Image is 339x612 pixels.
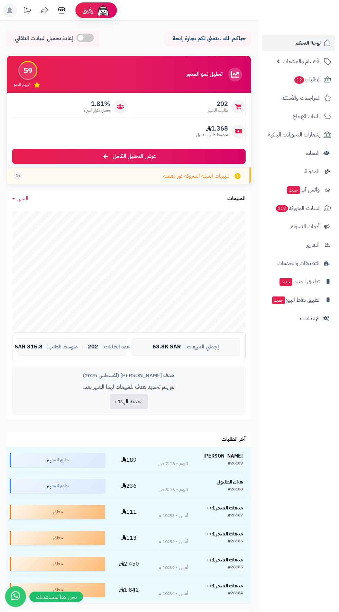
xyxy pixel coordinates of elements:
span: الشهر [17,194,28,203]
strong: مبيعات المتجر 1++ [207,530,243,538]
div: أمس - 10:52 م [158,538,188,545]
span: تطبيق المتجر [279,277,320,286]
div: أمس - 10:53 م [158,512,188,519]
a: السلات المتروكة112 [262,200,335,216]
span: تقييم النمو [14,82,30,88]
a: تحديثات المنصة [18,3,36,19]
button: تحديد الهدف [110,394,148,409]
a: المراجعات والأسئلة [262,90,335,106]
a: التطبيقات والخدمات [262,255,335,272]
p: حياكم الله ، نتمنى لكم تجارة رابحة [169,35,246,43]
span: 112 [276,205,288,212]
td: 2,450 [108,551,150,577]
div: #26189 [228,460,243,467]
span: | [82,344,84,349]
td: 189 [108,447,150,473]
h3: تحليل نمو المتجر [186,71,222,78]
a: طلبات الإرجاع [262,108,335,125]
div: #26188 [228,486,243,493]
td: 111 [108,499,150,525]
span: عرض التحليل الكامل [113,152,156,160]
a: العملاء [262,145,335,161]
td: 113 [108,525,150,551]
div: اليوم - 3:16 ص [158,486,188,493]
span: المراجعات والأسئلة [282,93,321,103]
span: التقارير [306,240,320,250]
span: الإعدادات [300,313,320,323]
span: 315.8 SAR [15,344,43,350]
span: عدد الطلبات: [102,344,130,350]
span: السلات المتروكة [275,203,321,213]
span: المدونة [304,167,320,176]
span: جديد [287,186,300,194]
span: جديد [280,278,292,286]
div: معلق [10,505,105,519]
span: أدوات التسويق [290,222,320,231]
span: معدل تكرار الشراء [84,107,110,113]
div: #26184 [228,590,243,597]
div: جاري التجهيز [10,479,105,493]
div: أمس - 10:34 م [158,590,188,597]
a: تطبيق نقاط البيعجديد [262,292,335,308]
img: ai-face.png [96,3,110,17]
a: الشهر [12,195,28,203]
div: معلق [10,557,105,571]
div: اليوم - 7:18 ص [158,460,188,467]
span: متوسط الطلب: [47,344,78,350]
strong: [PERSON_NAME] [203,452,243,460]
div: هدف [PERSON_NAME] (أغسطس 2025) [18,372,240,379]
div: #26187 [228,512,243,519]
p: لم يتم تحديد هدف للمبيعات لهذا الشهر بعد. [18,383,240,391]
span: إجمالي المبيعات: [185,344,219,350]
span: الأقسام والمنتجات [283,56,321,66]
span: تطبيق نقاط البيع [272,295,320,305]
span: 202 [88,344,98,350]
div: معلق [10,583,105,597]
span: 202 [208,100,228,108]
strong: مبيعات المتجر 1++ [207,582,243,589]
a: المدونة [262,163,335,180]
td: 236 [108,473,150,499]
span: الطلبات [294,75,321,85]
a: وآتس آبجديد [262,181,335,198]
span: وآتس آب [286,185,320,195]
a: تطبيق المتجرجديد [262,273,335,290]
span: لوحة التحكم [295,38,321,48]
strong: مبيعات المتجر 1++ [207,556,243,564]
div: أمس - 10:39 م [158,564,188,571]
span: جديد [272,296,285,304]
a: الإعدادات [262,310,335,327]
a: عرض التحليل الكامل [12,149,246,164]
td: 1,842 [108,577,150,603]
span: إعادة تحميل البيانات التلقائي [15,35,73,43]
span: 1.81% [84,100,110,108]
a: إشعارات التحويلات البنكية [262,126,335,143]
div: #26185 [228,564,243,571]
a: لوحة التحكم [262,35,335,51]
span: متوسط طلب العميل [196,132,228,138]
div: #26186 [228,538,243,545]
span: 12 [294,76,304,84]
div: معلق [10,531,105,545]
span: تنبيهات السلة المتروكة غير مفعلة [163,172,229,180]
div: جاري التجهيز [10,453,105,467]
span: طلبات الشهر [208,107,228,113]
span: رفيق [82,6,93,15]
a: الطلبات12 [262,71,335,88]
h3: آخر الطلبات [221,436,246,443]
h3: المبيعات [227,196,246,202]
span: التطبيقات والخدمات [277,258,320,268]
strong: مبيعات المتجر 1++ [207,504,243,512]
a: أدوات التسويق [262,218,335,235]
span: +1 [16,173,20,179]
span: 63.8K SAR [153,344,181,350]
span: طلبات الإرجاع [293,112,321,121]
a: التقارير [262,237,335,253]
strong: هتان الطليوني [217,478,243,486]
span: العملاء [306,148,320,158]
span: إشعارات التحويلات البنكية [268,130,321,140]
span: 1,368 [196,125,228,132]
